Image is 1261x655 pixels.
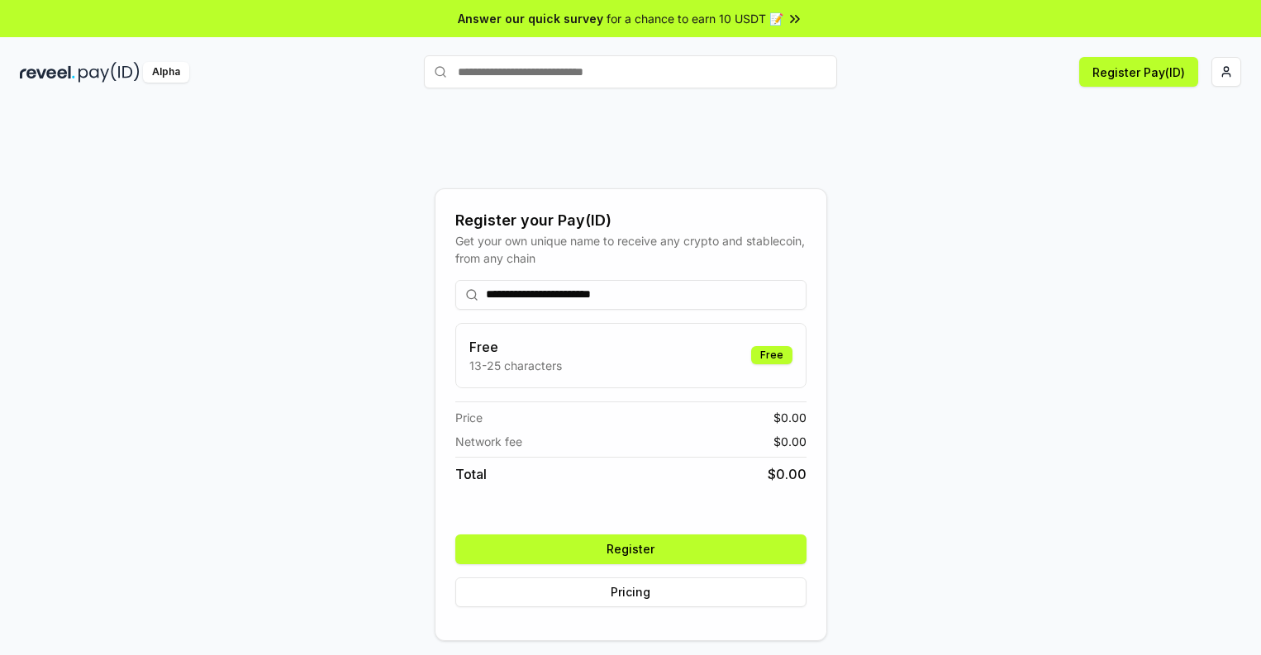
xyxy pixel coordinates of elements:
[455,232,807,267] div: Get your own unique name to receive any crypto and stablecoin, from any chain
[458,10,603,27] span: Answer our quick survey
[455,464,487,484] span: Total
[20,62,75,83] img: reveel_dark
[751,346,792,364] div: Free
[768,464,807,484] span: $ 0.00
[773,433,807,450] span: $ 0.00
[469,357,562,374] p: 13-25 characters
[469,337,562,357] h3: Free
[455,534,807,564] button: Register
[455,409,483,426] span: Price
[455,209,807,232] div: Register your Pay(ID)
[143,62,189,83] div: Alpha
[1079,57,1198,87] button: Register Pay(ID)
[455,577,807,607] button: Pricing
[607,10,783,27] span: for a chance to earn 10 USDT 📝
[455,433,522,450] span: Network fee
[79,62,140,83] img: pay_id
[773,409,807,426] span: $ 0.00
